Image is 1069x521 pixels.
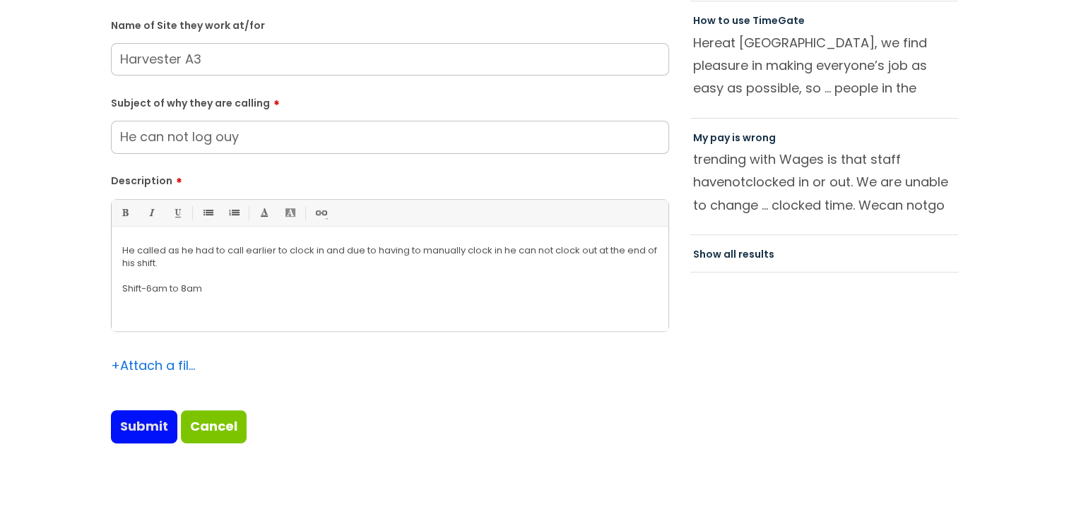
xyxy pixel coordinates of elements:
[116,204,134,222] a: Bold (Ctrl-B)
[111,92,669,109] label: Subject of why they are calling
[122,282,658,295] p: Shift- 6am to 8am
[312,204,329,222] a: Link
[693,34,722,52] span: Here
[225,204,242,222] a: 1. Ordered List (Ctrl-Shift-8)
[255,204,273,222] a: Font Color
[693,247,774,261] a: Show all results
[693,148,956,216] p: trending with Wages is that staff have clocked in or out. We are unable to change ... clocked tim...
[281,204,299,222] a: Back Color
[122,244,658,270] p: He called as he had to call earlier to clock in and due to having to manually clock in he can not...
[906,196,928,214] span: not
[111,17,669,32] label: Name of Site they work at/for
[879,196,903,214] span: can
[168,204,186,222] a: Underline(Ctrl-U)
[199,204,216,222] a: • Unordered List (Ctrl-Shift-7)
[693,32,956,100] p: at [GEOGRAPHIC_DATA], we find pleasure in making everyone’s job as easy as possible, so ... peopl...
[111,354,196,377] div: Attach a file
[111,170,669,187] label: Description
[111,410,177,443] input: Submit
[693,131,776,145] a: My pay is wrong
[142,204,160,222] a: Italic (Ctrl-I)
[181,410,247,443] a: Cancel
[724,173,745,191] span: not
[693,13,805,28] a: How to use TimeGate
